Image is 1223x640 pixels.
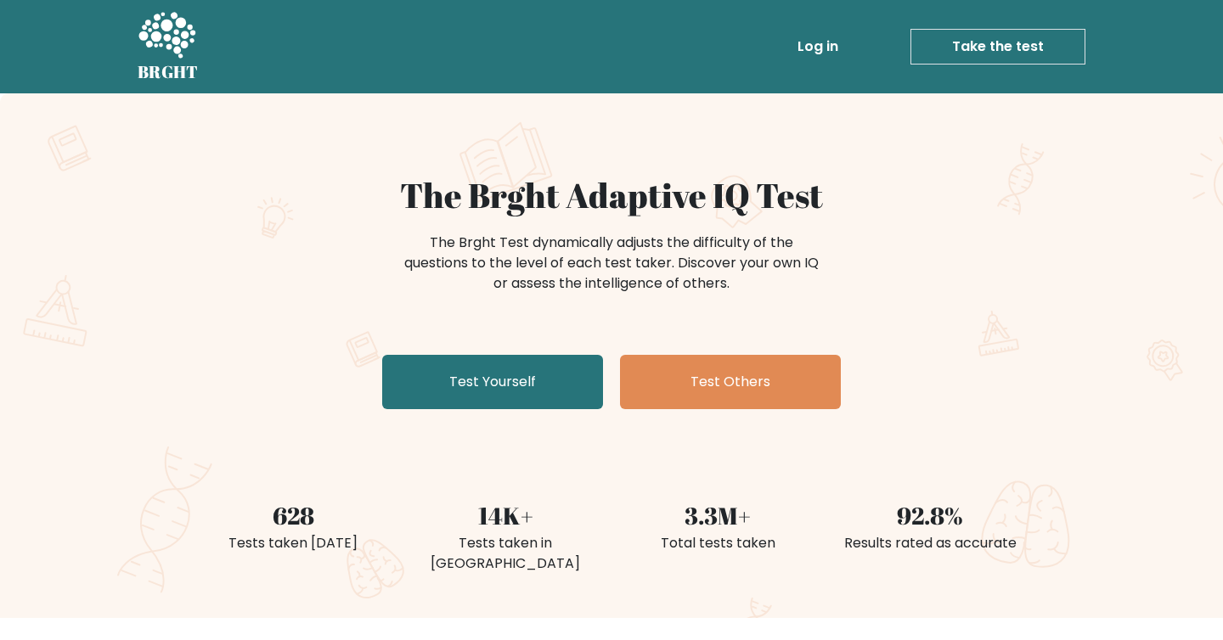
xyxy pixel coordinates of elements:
div: Tests taken [DATE] [197,533,389,553]
h5: BRGHT [138,62,199,82]
div: 3.3M+ [622,497,814,533]
h1: The Brght Adaptive IQ Test [197,175,1026,216]
div: Total tests taken [622,533,814,553]
div: The Brght Test dynamically adjusts the difficulty of the questions to the level of each test take... [399,233,824,294]
div: Tests taken in [GEOGRAPHIC_DATA] [409,533,601,574]
div: 628 [197,497,389,533]
div: 14K+ [409,497,601,533]
a: Test Others [620,355,841,409]
a: Take the test [910,29,1085,65]
div: 92.8% [834,497,1026,533]
a: Test Yourself [382,355,603,409]
a: BRGHT [138,7,199,87]
a: Log in [791,30,845,64]
div: Results rated as accurate [834,533,1026,553]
